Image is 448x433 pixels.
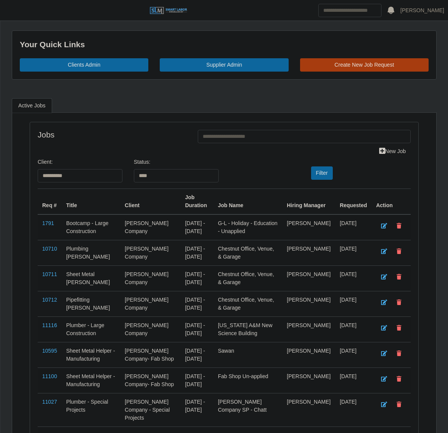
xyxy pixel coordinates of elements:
th: Req # [38,189,62,214]
a: Active Jobs [12,98,52,113]
td: [DATE] [335,316,372,342]
td: [PERSON_NAME] [282,342,335,367]
td: [DATE] - [DATE] [181,214,213,240]
td: [PERSON_NAME] [282,265,335,291]
div: Your Quick Links [20,38,429,51]
td: Plumber - Large Construction [62,316,120,342]
label: Status: [134,158,151,166]
td: [PERSON_NAME] Company SP - Chatt [213,393,282,427]
a: Supplier Admin [160,58,288,72]
td: [DATE] - [DATE] [181,316,213,342]
a: New Job [374,145,411,158]
td: [PERSON_NAME] Company - Special Projects [120,393,181,427]
td: [PERSON_NAME] Company [120,240,181,265]
td: [PERSON_NAME] [282,316,335,342]
td: [PERSON_NAME] [282,214,335,240]
a: 10712 [42,297,57,303]
button: Filter [311,166,333,180]
td: [DATE] [335,342,372,367]
a: 11027 [42,399,57,405]
a: Clients Admin [20,58,148,72]
td: [DATE] [335,240,372,265]
td: [DATE] - [DATE] [181,240,213,265]
td: Bootcamp - Large Construction [62,214,120,240]
td: [DATE] [335,367,372,393]
a: 11100 [42,373,57,379]
td: [US_STATE] A&M New Science Building [213,316,282,342]
td: [DATE] - [DATE] [181,393,213,427]
td: [PERSON_NAME] Company [120,214,181,240]
td: [PERSON_NAME] [282,291,335,316]
td: [PERSON_NAME] [282,393,335,427]
td: Sheet Metal Helper - Manufacturing [62,367,120,393]
img: SLM Logo [149,6,187,15]
a: 11116 [42,322,57,328]
td: Sawan [213,342,282,367]
a: Create New Job Request [300,58,429,72]
a: [PERSON_NAME] [400,6,444,14]
td: [DATE] - [DATE] [181,342,213,367]
td: [DATE] [335,265,372,291]
th: Title [62,189,120,214]
td: [PERSON_NAME] Company- Fab Shop [120,367,181,393]
a: 1791 [42,220,54,226]
td: [PERSON_NAME] [282,367,335,393]
td: [PERSON_NAME] Company [120,265,181,291]
td: [PERSON_NAME] [282,240,335,265]
td: [DATE] - [DATE] [181,265,213,291]
td: [DATE] - [DATE] [181,291,213,316]
td: G-L - Holiday - Education - Unapplied [213,214,282,240]
td: [DATE] - [DATE] [181,367,213,393]
a: 10711 [42,271,57,277]
td: [DATE] [335,393,372,427]
td: Plumbing [PERSON_NAME] [62,240,120,265]
td: Fab Shop Un-applied [213,367,282,393]
td: Pipefitting [PERSON_NAME] [62,291,120,316]
td: [PERSON_NAME] Company [120,291,181,316]
td: Chestnut Office, Venue, & Garage [213,240,282,265]
th: Job Duration [181,189,213,214]
td: [PERSON_NAME] Company- Fab Shop [120,342,181,367]
th: Client [120,189,181,214]
td: Sheet Metal [PERSON_NAME] [62,265,120,291]
td: Chestnut Office, Venue, & Garage [213,291,282,316]
th: Hiring Manager [282,189,335,214]
td: Sheet Metal Helper - Manufacturing [62,342,120,367]
td: [PERSON_NAME] Company [120,316,181,342]
a: 10710 [42,246,57,252]
th: Job Name [213,189,282,214]
th: Requested [335,189,372,214]
td: [DATE] [335,214,372,240]
label: Client: [38,158,53,166]
th: Action [372,189,411,214]
a: 10595 [42,348,57,354]
td: [DATE] [335,291,372,316]
td: Chestnut Office, Venue, & Garage [213,265,282,291]
td: Plumber - Special Projects [62,393,120,427]
input: Search [318,4,381,17]
h4: Jobs [38,130,186,139]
